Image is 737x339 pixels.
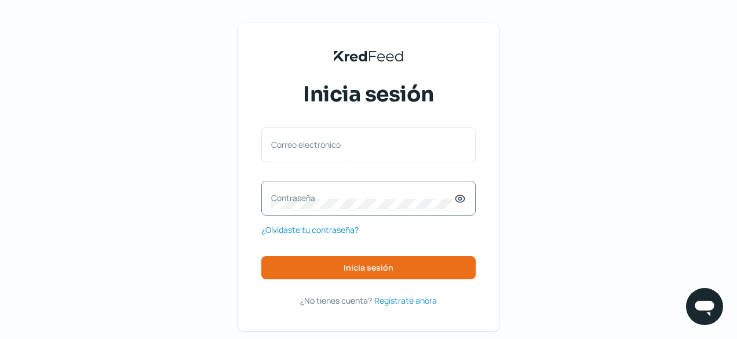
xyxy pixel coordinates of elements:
label: Contraseña [271,192,454,203]
button: Inicia sesión [261,256,476,279]
span: Inicia sesión [344,264,393,272]
span: Inicia sesión [303,80,434,109]
a: ¿Olvidaste tu contraseña? [261,223,359,237]
span: ¿No tienes cuenta? [300,295,372,306]
img: chatIcon [693,295,716,318]
a: Regístrate ahora [374,293,437,308]
label: Correo electrónico [271,139,454,150]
